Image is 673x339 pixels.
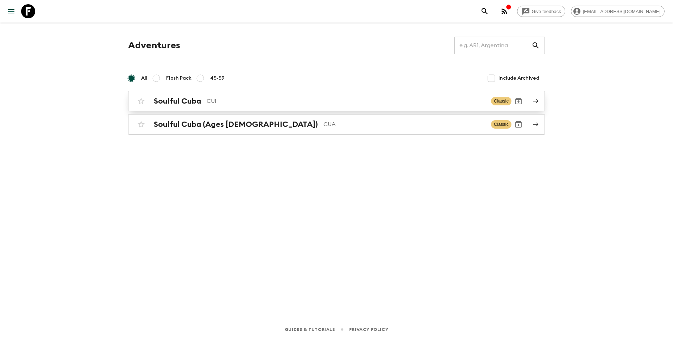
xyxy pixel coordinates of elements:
[128,91,545,111] a: Soulful CubaCU1ClassicArchive
[154,120,318,129] h2: Soulful Cuba (Ages [DEMOGRAPHIC_DATA])
[349,326,388,333] a: Privacy Policy
[511,117,526,131] button: Archive
[141,75,147,82] span: All
[166,75,191,82] span: Flash Pack
[528,9,565,14] span: Give feedback
[454,36,532,55] input: e.g. AR1, Argentina
[491,97,511,105] span: Classic
[210,75,225,82] span: 45-59
[517,6,565,17] a: Give feedback
[478,4,492,18] button: search adventures
[498,75,539,82] span: Include Archived
[4,4,18,18] button: menu
[154,97,201,106] h2: Soulful Cuba
[285,326,335,333] a: Guides & Tutorials
[128,38,180,53] h1: Adventures
[511,94,526,108] button: Archive
[323,120,485,129] p: CUA
[491,120,511,129] span: Classic
[571,6,665,17] div: [EMAIL_ADDRESS][DOMAIN_NAME]
[207,97,485,105] p: CU1
[128,114,545,135] a: Soulful Cuba (Ages [DEMOGRAPHIC_DATA])CUAClassicArchive
[579,9,664,14] span: [EMAIL_ADDRESS][DOMAIN_NAME]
